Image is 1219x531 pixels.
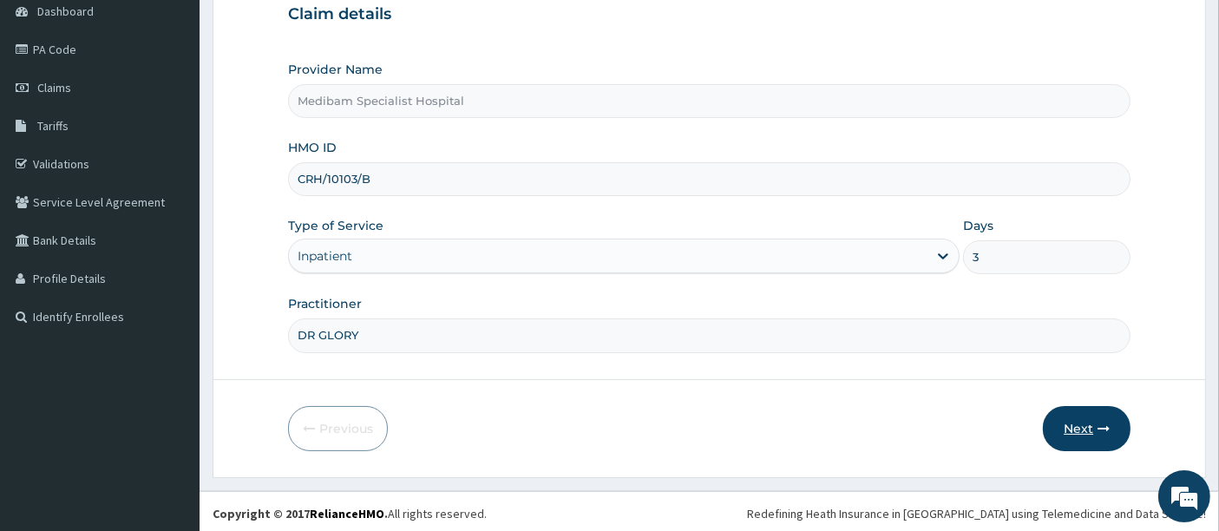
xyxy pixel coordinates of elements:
[288,5,1131,24] h3: Claim details
[1043,406,1131,451] button: Next
[963,217,993,234] label: Days
[288,61,383,78] label: Provider Name
[288,295,362,312] label: Practitioner
[310,506,384,521] a: RelianceHMO
[298,247,352,265] div: Inpatient
[37,3,94,19] span: Dashboard
[285,9,326,50] div: Minimize live chat window
[288,162,1131,196] input: Enter HMO ID
[101,156,239,331] span: We're online!
[213,506,388,521] strong: Copyright © 2017 .
[37,118,69,134] span: Tariffs
[32,87,70,130] img: d_794563401_company_1708531726252_794563401
[288,318,1131,352] input: Enter Name
[288,217,383,234] label: Type of Service
[90,97,292,120] div: Chat with us now
[288,406,388,451] button: Previous
[747,505,1206,522] div: Redefining Heath Insurance in [GEOGRAPHIC_DATA] using Telemedicine and Data Science!
[288,139,337,156] label: HMO ID
[37,80,71,95] span: Claims
[9,350,331,410] textarea: Type your message and hit 'Enter'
